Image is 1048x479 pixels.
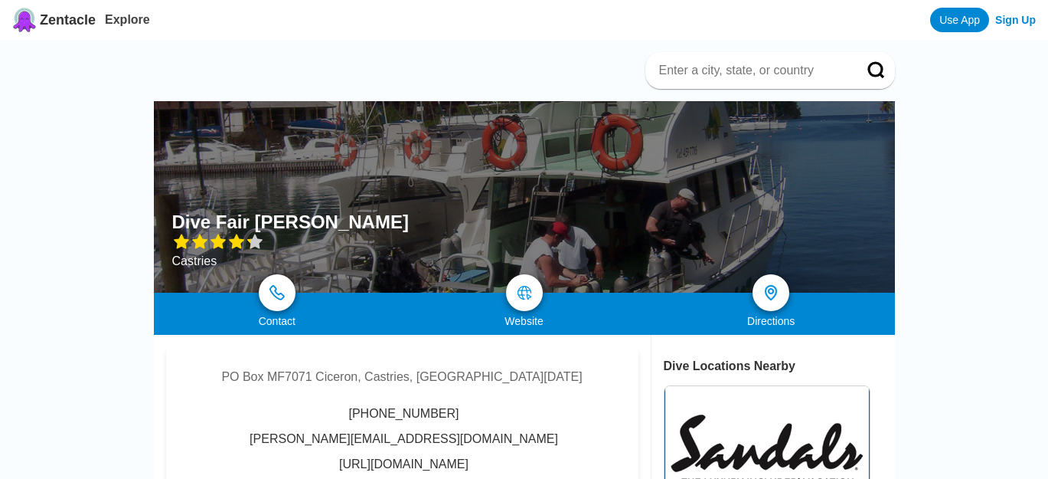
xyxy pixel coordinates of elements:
[400,315,648,327] div: Website
[506,274,543,311] a: map
[648,315,895,327] div: Directions
[269,285,285,300] img: phone
[172,212,409,233] h1: Dive Fair [PERSON_NAME]
[250,432,558,446] span: [PERSON_NAME][EMAIL_ADDRESS][DOMAIN_NAME]
[12,8,37,32] img: Zentacle logo
[753,274,789,311] a: directions
[348,407,459,421] span: [PHONE_NUMBER]
[658,63,846,78] input: Enter a city, state, or country
[995,14,1036,26] a: Sign Up
[930,8,989,32] a: Use App
[154,315,401,327] div: Contact
[172,254,409,268] div: Castries
[221,370,582,384] div: PO Box MF7071 Ciceron, Castries, [GEOGRAPHIC_DATA][DATE]
[339,458,468,471] a: [URL][DOMAIN_NAME]
[517,285,532,300] img: map
[105,13,150,26] a: Explore
[12,8,96,32] a: Zentacle logoZentacle
[664,359,895,373] div: Dive Locations Nearby
[40,12,96,28] span: Zentacle
[762,284,780,302] img: directions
